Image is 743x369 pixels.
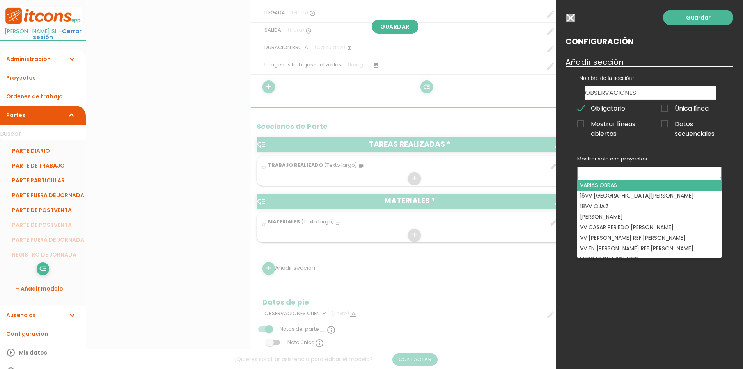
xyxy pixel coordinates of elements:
div: VV CASAR PERIEDO [PERSON_NAME] [577,222,722,233]
div: VV EN [PERSON_NAME] REF.[PERSON_NAME] [577,243,722,254]
div: VARIAS OBRAS [577,180,722,191]
div: 18VV OJAIZ [577,201,722,212]
div: VV [PERSON_NAME] REF.[PERSON_NAME] [577,233,722,243]
div: MERCADONA SOLARES [577,254,722,264]
div: 16VV [GEOGRAPHIC_DATA][PERSON_NAME] [577,191,722,201]
div: [PERSON_NAME] [577,212,722,222]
